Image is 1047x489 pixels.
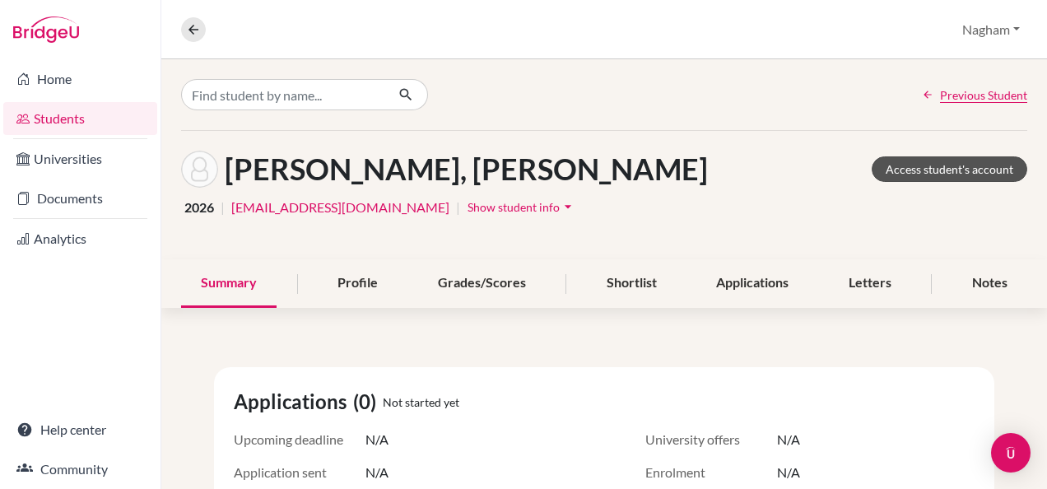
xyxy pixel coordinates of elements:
[991,433,1031,473] div: Open Intercom Messenger
[777,430,800,449] span: N/A
[645,463,777,482] span: Enrolment
[365,463,389,482] span: N/A
[456,198,460,217] span: |
[560,198,576,215] i: arrow_drop_down
[365,430,389,449] span: N/A
[234,430,365,449] span: Upcoming deadline
[13,16,79,43] img: Bridge-U
[952,259,1027,308] div: Notes
[467,194,577,220] button: Show student infoarrow_drop_down
[468,200,560,214] span: Show student info
[696,259,808,308] div: Applications
[383,394,459,411] span: Not started yet
[225,151,708,187] h1: [PERSON_NAME], [PERSON_NAME]
[318,259,398,308] div: Profile
[3,182,157,215] a: Documents
[587,259,677,308] div: Shortlist
[829,259,911,308] div: Letters
[3,142,157,175] a: Universities
[418,259,546,308] div: Grades/Scores
[3,453,157,486] a: Community
[234,463,365,482] span: Application sent
[955,14,1027,45] button: Nagham
[922,86,1027,104] a: Previous Student
[234,387,353,417] span: Applications
[181,79,385,110] input: Find student by name...
[3,222,157,255] a: Analytics
[872,156,1027,182] a: Access student's account
[3,63,157,95] a: Home
[3,102,157,135] a: Students
[353,387,383,417] span: (0)
[181,151,218,188] img: SYED HASAN SALMAN's avatar
[777,463,800,482] span: N/A
[231,198,449,217] a: [EMAIL_ADDRESS][DOMAIN_NAME]
[181,259,277,308] div: Summary
[184,198,214,217] span: 2026
[645,430,777,449] span: University offers
[221,198,225,217] span: |
[940,86,1027,104] span: Previous Student
[3,413,157,446] a: Help center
